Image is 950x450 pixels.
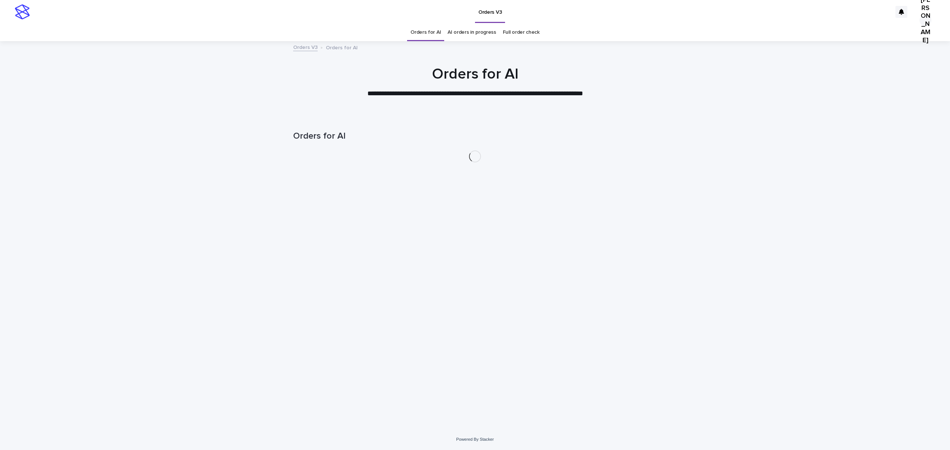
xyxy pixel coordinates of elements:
[503,24,540,41] a: Full order check
[920,14,931,26] div: [PERSON_NAME]
[293,131,657,142] h1: Orders for AI
[448,24,496,41] a: AI orders in progress
[410,24,441,41] a: Orders for AI
[326,43,358,51] p: Orders for AI
[15,4,30,19] img: stacker-logo-s-only.png
[293,43,318,51] a: Orders V3
[293,65,657,83] h1: Orders for AI
[456,437,494,441] a: Powered By Stacker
